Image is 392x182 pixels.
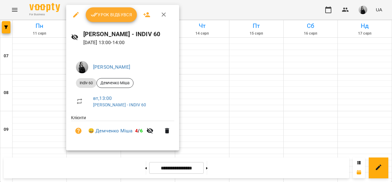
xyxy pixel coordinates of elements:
[140,128,143,134] span: 6
[93,95,112,101] a: вт , 13:00
[93,64,130,70] a: [PERSON_NAME]
[135,128,142,134] b: /
[91,11,132,18] span: Урок відбувся
[83,39,175,46] p: [DATE] 13:00 - 14:00
[76,61,88,73] img: 109b3f3020440a715010182117ad3573.jpeg
[97,80,133,86] span: Демченко Міша
[71,123,86,138] button: Візит ще не сплачено. Додати оплату?
[135,128,138,134] span: 4
[88,127,133,135] a: 😀 Демченко Міша
[96,78,134,88] div: Демченко Міша
[93,102,146,107] a: [PERSON_NAME] - INDIV 60
[76,80,96,86] span: Indiv 60
[86,7,137,22] button: Урок відбувся
[71,115,174,143] ul: Клієнти
[83,29,175,39] h6: [PERSON_NAME] - INDIV 60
